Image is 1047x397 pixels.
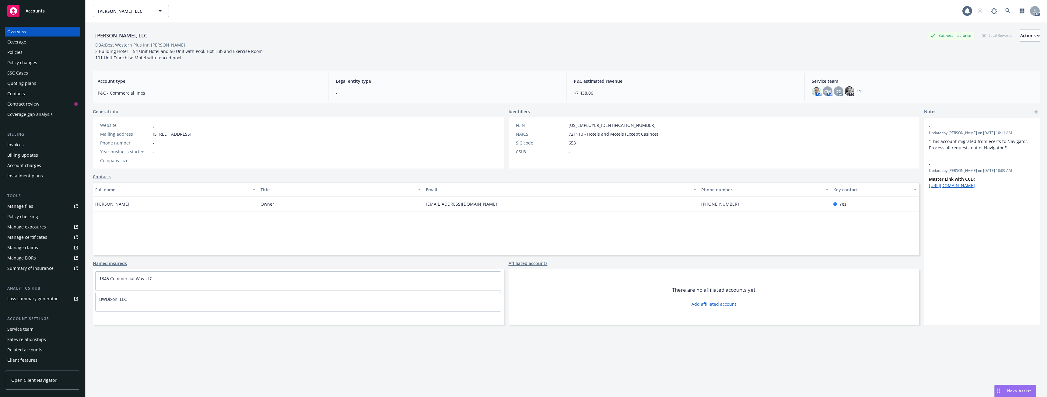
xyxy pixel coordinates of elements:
[7,78,36,88] div: Quoting plans
[812,86,821,96] img: photo
[701,201,744,207] a: [PHONE_NUMBER]
[5,68,80,78] a: SSC Cases
[7,243,38,252] div: Manage claims
[701,186,822,193] div: Phone number
[7,68,28,78] div: SSC Cases
[261,186,414,193] div: Title
[839,201,846,207] span: Yes
[99,296,127,302] a: BWDixon, LLC
[929,123,1019,129] span: -
[1020,30,1040,42] button: Actions
[929,168,1035,173] span: Updated by [PERSON_NAME] on [DATE] 10:09 AM
[5,150,80,160] a: Billing updates
[569,140,578,146] span: 6531
[5,335,80,344] a: Sales relationships
[7,355,37,365] div: Client features
[7,37,26,47] div: Coverage
[974,5,986,17] a: Start snowing
[929,183,975,188] a: [URL][DOMAIN_NAME]
[988,5,1000,17] a: Report a Bug
[5,89,80,99] a: Contacts
[812,78,1035,84] span: Service team
[153,122,154,128] a: -
[93,5,169,17] button: [PERSON_NAME], LLC
[7,58,37,68] div: Policy changes
[5,294,80,304] a: Loss summary generator
[1016,5,1028,17] a: Switch app
[426,186,690,193] div: Email
[7,27,26,37] div: Overview
[261,201,274,207] span: Owner
[93,32,150,40] div: [PERSON_NAME], LLC
[98,78,321,84] span: Account type
[153,148,154,155] span: -
[336,78,559,84] span: Legal entity type
[979,32,1015,39] div: Total Rewards
[7,232,47,242] div: Manage certificates
[93,108,118,115] span: General info
[7,201,33,211] div: Manage files
[95,186,249,193] div: Full name
[5,222,80,232] a: Manage exposures
[927,32,974,39] div: Business Insurance
[692,301,736,307] a: Add affiliated account
[7,324,33,334] div: Service team
[426,201,502,207] a: [EMAIL_ADDRESS][DOMAIN_NAME]
[5,140,80,150] a: Invoices
[5,253,80,263] a: Manage BORs
[7,345,42,355] div: Related accounts
[1007,388,1031,393] span: Nova Assist
[5,37,80,47] a: Coverage
[929,161,1019,167] span: -
[845,86,854,96] img: photo
[516,140,566,146] div: SIC code
[7,335,46,344] div: Sales relationships
[5,58,80,68] a: Policy changes
[95,201,129,207] span: [PERSON_NAME]
[672,286,755,294] span: There are no affiliated accounts yet
[100,157,150,164] div: Company size
[7,253,36,263] div: Manage BORs
[5,285,80,291] div: Analytics hub
[7,171,43,181] div: Installment plans
[93,173,111,180] a: Contacts
[857,89,861,93] a: +1
[7,222,46,232] div: Manage exposures
[99,276,152,281] a: 1345 Commercial Way LLC
[824,88,831,95] span: CM
[5,263,80,273] a: Summary of insurance
[924,118,1040,156] div: -Updatedby [PERSON_NAME] on [DATE] 10:11 AM"This account migrated from ecerts to Navigator. Proce...
[574,90,797,96] span: $7,438.06
[516,148,566,155] div: CSLB
[5,161,80,170] a: Account charges
[835,88,842,95] span: DG
[5,345,80,355] a: Related accounts
[100,122,150,128] div: Website
[509,260,548,266] a: Affiliated accounts
[258,182,423,197] button: Title
[569,122,656,128] span: [US_EMPLOYER_IDENTIFICATION_NUMBER]
[516,122,566,128] div: FEIN
[100,131,150,137] div: Mailing address
[153,140,154,146] span: -
[5,2,80,19] a: Accounts
[699,182,831,197] button: Phone number
[7,140,24,150] div: Invoices
[516,131,566,137] div: NAICS
[7,212,38,221] div: Policy checking
[5,324,80,334] a: Service team
[574,78,797,84] span: P&C estimated revenue
[423,182,699,197] button: Email
[153,131,191,137] span: [STREET_ADDRESS]
[1020,30,1040,41] div: Actions
[95,48,263,61] span: 2 Building Hotel - 54 Unit Hotel and 50 Unit with Pool, Hot Tub and Exercise Room 101 Unit Franch...
[569,131,658,137] span: 721110 - Hotels and Motels (Except Casinos)
[100,140,150,146] div: Phone number
[924,108,937,116] span: Notes
[95,42,185,48] div: DBA: Best Western Plus Inn [PERSON_NAME]
[569,148,570,155] span: -
[5,212,80,221] a: Policy checking
[929,138,1030,151] span: "This account migrated from ecerts to Navigator. Process all requests out of Navigator."
[5,99,80,109] a: Contract review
